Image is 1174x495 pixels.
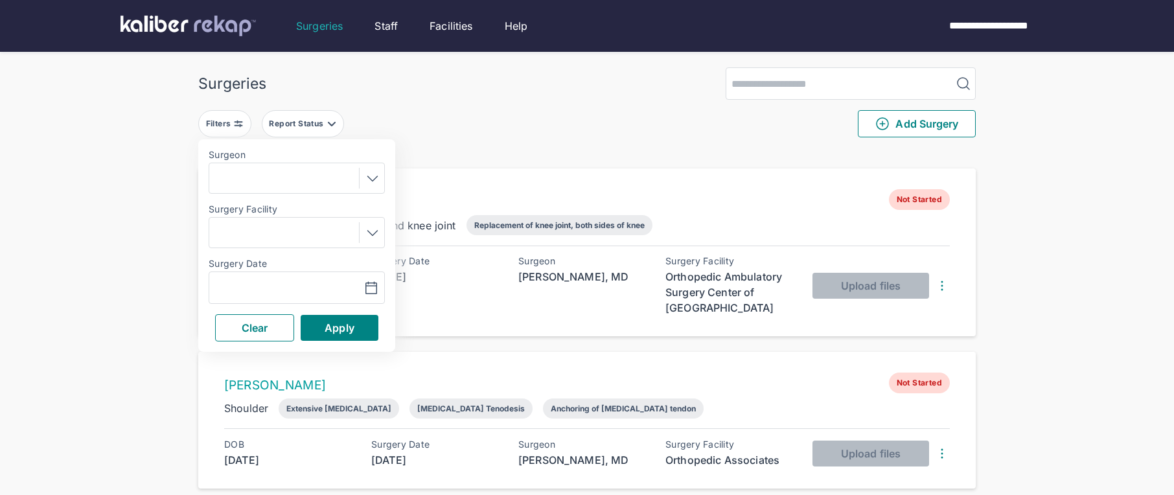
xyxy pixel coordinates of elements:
[518,452,648,468] div: [PERSON_NAME], MD
[224,378,326,393] a: [PERSON_NAME]
[209,204,385,214] label: Surgery Facility
[121,16,256,36] img: kaliber labs logo
[934,278,950,294] img: DotsThreeVertical.31cb0eda.svg
[956,76,971,91] img: MagnifyingGlass.1dc66aab.svg
[301,315,378,341] button: Apply
[371,256,501,266] div: Surgery Date
[417,404,525,413] div: [MEDICAL_DATA] Tenodesis
[889,373,950,393] span: Not Started
[812,273,929,299] button: Upload files
[665,269,795,316] div: Orthopedic Ambulatory Surgery Center of [GEOGRAPHIC_DATA]
[224,400,268,416] div: Shoulder
[215,314,294,341] button: Clear
[518,269,648,284] div: [PERSON_NAME], MD
[518,439,648,450] div: Surgeon
[233,119,244,129] img: faders-horizontal-grey.d550dbda.svg
[269,119,326,129] div: Report Status
[371,269,501,284] div: [DATE]
[875,116,958,132] span: Add Surgery
[224,439,354,450] div: DOB
[934,446,950,461] img: DotsThreeVertical.31cb0eda.svg
[812,441,929,466] button: Upload files
[875,116,890,132] img: PlusCircleGreen.5fd88d77.svg
[198,75,266,93] div: Surgeries
[474,220,645,230] div: Replacement of knee joint, both sides of knee
[858,110,976,137] button: Add Surgery
[371,439,501,450] div: Surgery Date
[518,256,648,266] div: Surgeon
[665,256,795,266] div: Surgery Facility
[296,18,343,34] a: Surgeries
[286,404,391,413] div: Extensive [MEDICAL_DATA]
[206,119,234,129] div: Filters
[841,447,901,460] span: Upload files
[198,148,976,163] div: 2212 entries
[665,452,795,468] div: Orthopedic Associates
[209,259,385,269] label: Surgery Date
[371,452,501,468] div: [DATE]
[325,321,354,334] span: Apply
[505,18,528,34] a: Help
[841,279,901,292] span: Upload files
[665,439,795,450] div: Surgery Facility
[430,18,473,34] a: Facilities
[262,110,344,137] button: Report Status
[551,404,696,413] div: Anchoring of [MEDICAL_DATA] tendon
[242,321,268,334] span: Clear
[209,150,385,160] label: Surgeon
[374,18,398,34] a: Staff
[224,452,354,468] div: [DATE]
[327,119,337,129] img: filter-caret-down-grey.b3560631.svg
[889,189,950,210] span: Not Started
[198,110,251,137] button: Filters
